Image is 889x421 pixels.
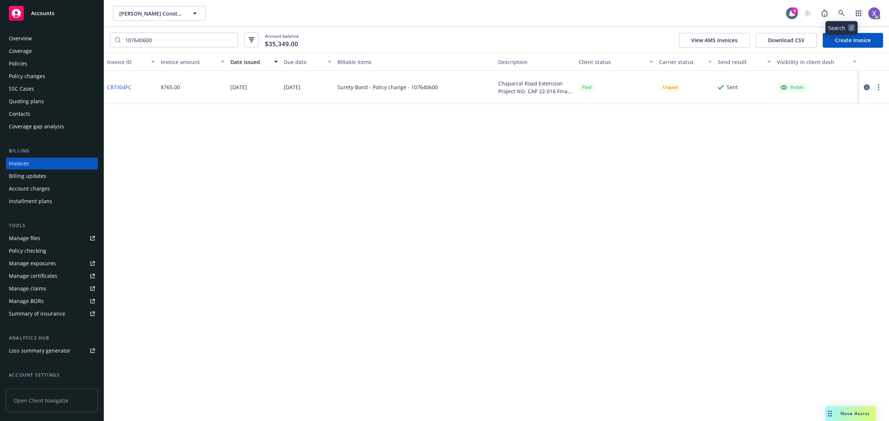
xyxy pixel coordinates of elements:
[9,108,30,120] div: Contacts
[6,58,98,70] a: Policies
[337,83,438,91] div: Surety Bond - Policy change - 107640600
[265,33,299,47] span: Account balance
[6,195,98,207] a: Installment plans
[6,257,98,269] a: Manage exposures
[9,95,44,107] div: Quoting plans
[113,6,206,21] button: [PERSON_NAME] Construction Co., Inc.
[777,58,848,66] div: Visibility in client dash
[715,53,774,71] button: Send result
[334,53,495,71] button: Billable items
[774,53,859,71] button: Visibility in client dash
[6,232,98,244] a: Manage files
[6,121,98,132] a: Coverage gap analysis
[9,345,70,357] div: Loss summary generator
[6,158,98,169] a: Invoices
[9,270,57,282] div: Manage certificates
[9,183,50,195] div: Account charges
[284,83,300,91] div: [DATE]
[6,382,98,394] a: Service team
[825,406,876,421] button: Nova Assist
[104,53,158,71] button: Invoice ID
[9,33,32,44] div: Overview
[9,245,46,257] div: Policy checking
[227,53,281,71] button: Date issued
[119,10,183,17] span: [PERSON_NAME] Construction Co., Inc.
[6,170,98,182] a: Billing updates
[579,58,645,66] div: Client status
[281,53,334,71] button: Due date
[230,58,270,66] div: Date issued
[9,232,40,244] div: Manage files
[6,45,98,57] a: Coverage
[6,3,98,24] a: Accounts
[825,406,835,421] div: Drag to move
[6,334,98,342] div: Analytics hub
[756,33,817,48] button: Download CSV
[718,58,763,66] div: Send result
[161,83,180,91] div: $765.00
[656,53,715,71] button: Carrier status
[579,82,595,92] div: Paid
[9,158,29,169] div: Invoices
[780,84,803,91] div: Visible
[6,70,98,82] a: Policy changes
[6,371,98,379] div: Account settings
[158,53,227,71] button: Invoice amount
[9,121,64,132] div: Coverage gap analysis
[107,83,131,91] a: CB7304FC
[9,195,52,207] div: Installment plans
[9,382,41,394] div: Service team
[851,6,866,21] a: Switch app
[6,147,98,155] div: Billing
[834,6,849,21] a: Search
[791,7,798,14] div: 4
[6,83,98,95] a: SSC Cases
[265,39,298,49] span: $35,349.00
[9,170,46,182] div: Billing updates
[498,80,573,95] div: Chaparral Road Extension Project NO. CAP 22-016 Final Contract Amount: $1,923,881.00 Job #22216 A...
[6,108,98,120] a: Contacts
[495,53,576,71] button: Description
[6,308,98,320] a: Summary of insurance
[9,45,32,57] div: Coverage
[9,295,44,307] div: Manage BORs
[6,295,98,307] a: Manage BORs
[107,58,147,66] div: Invoice ID
[6,389,98,412] span: Open Client Navigator
[9,58,27,70] div: Policies
[6,95,98,107] a: Quoting plans
[800,6,815,21] a: Start snowing
[6,245,98,257] a: Policy checking
[6,270,98,282] a: Manage certificates
[498,58,573,66] div: Description
[6,345,98,357] a: Loss summary generator
[161,58,216,66] div: Invoice amount
[659,82,681,92] div: Unpaid
[679,33,750,48] button: View AMS invoices
[659,58,704,66] div: Carrier status
[6,283,98,294] a: Manage claims
[121,33,238,47] input: Filter by keyword...
[230,83,247,91] div: [DATE]
[9,257,56,269] div: Manage exposures
[115,37,121,43] svg: Search
[576,53,656,71] button: Client status
[823,33,883,48] a: Create Invoice
[9,70,45,82] div: Policy changes
[6,222,98,229] div: Tools
[284,58,323,66] div: Due date
[31,10,54,16] span: Accounts
[9,308,65,320] div: Summary of insurance
[840,410,870,417] span: Nova Assist
[868,7,880,19] img: photo
[727,83,738,91] div: Sent
[337,58,492,66] div: Billable items
[9,83,34,95] div: SSC Cases
[9,283,46,294] div: Manage claims
[6,183,98,195] a: Account charges
[6,33,98,44] a: Overview
[817,6,832,21] a: Report a Bug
